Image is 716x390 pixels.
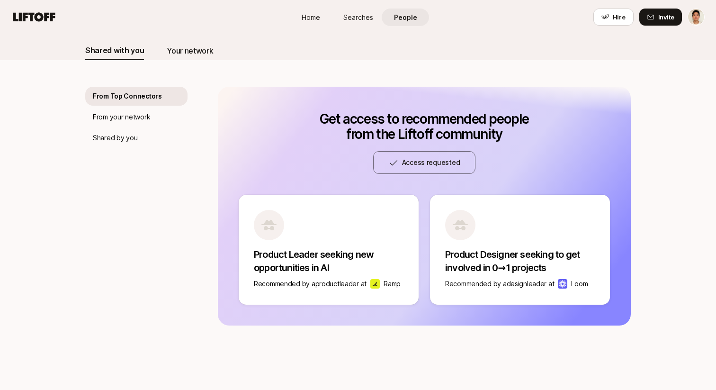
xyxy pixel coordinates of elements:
p: Loom [571,278,588,290]
p: Recommended by a design leader at [445,278,554,290]
a: People [382,9,429,26]
button: Hire [593,9,634,26]
div: Shared with you [85,44,144,56]
p: From Top Connectors [93,91,162,102]
a: Home [287,9,334,26]
button: Access requested [373,151,476,174]
img: Loom [558,279,567,289]
span: Searches [343,12,373,22]
span: People [394,12,417,22]
span: Hire [613,12,626,22]
p: Get access to recommended people from the Liftoff community [308,111,540,142]
button: Your network [167,41,213,60]
p: Shared by you [93,132,137,144]
img: Ramp [370,279,380,289]
p: Recommended by a product leader at [254,278,367,290]
span: Invite [658,12,674,22]
p: Ramp [384,278,401,290]
a: Searches [334,9,382,26]
img: Jeremy Chen [688,9,704,25]
p: Product Designer seeking to get involved in 0→1 projects [445,248,595,274]
button: Shared with you [85,41,144,60]
p: Product Leader seeking new opportunities in AI [254,248,403,274]
button: Invite [639,9,682,26]
span: Home [302,12,320,22]
button: Jeremy Chen [688,9,705,26]
p: From your network [93,111,150,123]
div: Your network [167,45,213,57]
